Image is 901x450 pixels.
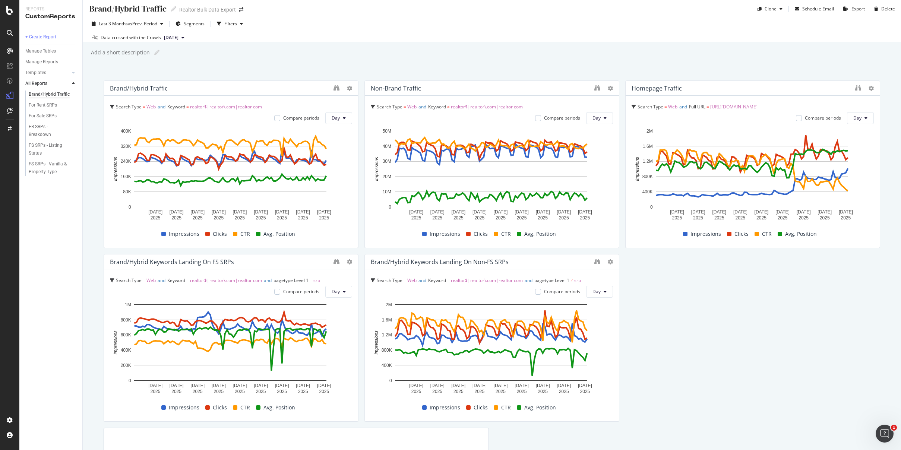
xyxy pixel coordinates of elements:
[283,115,319,121] div: Compare periods
[430,383,445,388] text: [DATE]
[447,277,450,283] span: =
[586,112,613,124] button: Day
[190,104,262,110] span: realtor$|realtor\.com|realtor com
[517,389,527,394] text: 2025
[29,91,70,98] div: Brand/Hybrid Traffic
[430,403,460,412] span: Impressions
[167,104,185,110] span: Keyword
[714,215,724,221] text: 2025
[475,389,485,394] text: 2025
[167,277,185,283] span: Keyword
[710,104,758,110] span: [URL][DOMAIN_NAME]
[382,348,392,353] text: 800K
[25,47,77,55] a: Manage Tables
[407,104,417,110] span: Web
[235,389,245,394] text: 2025
[409,383,423,388] text: [DATE]
[298,389,308,394] text: 2025
[706,104,709,110] span: =
[179,6,236,13] div: Realtor Bulk Data Export
[734,229,749,238] span: Clicks
[792,3,834,15] button: Schedule Email
[104,80,358,248] div: Brand/Hybrid trafficSearch Type = WebandKeyword = realtor$|realtor\.com|realtor comCompare period...
[274,277,309,283] span: pagetype Level 1
[29,123,70,139] div: FR SRPs - Breakdown
[428,277,446,283] span: Keyword
[29,91,77,98] a: Brand/Hybrid Traffic
[524,229,556,238] span: Avg. Position
[693,215,703,221] text: 2025
[110,85,168,92] div: Brand/Hybrid traffic
[432,389,442,394] text: 2025
[143,277,145,283] span: =
[371,258,509,266] div: Brand/Hybrid keywords landing on non-FS SRPs
[333,85,339,91] div: binoculars
[797,209,811,215] text: [DATE]
[214,389,224,394] text: 2025
[494,383,508,388] text: [DATE]
[283,288,319,295] div: Compare periods
[263,403,295,412] span: Avg. Position
[146,277,156,283] span: Web
[383,189,391,194] text: 10M
[559,389,569,394] text: 2025
[371,301,611,396] svg: A chart.
[578,209,592,215] text: [DATE]
[148,383,162,388] text: [DATE]
[235,215,245,221] text: 2025
[668,104,677,110] span: Web
[224,20,237,27] div: Filters
[679,104,687,110] span: and
[296,209,310,215] text: [DATE]
[319,389,329,394] text: 2025
[171,215,181,221] text: 2025
[453,215,464,221] text: 2025
[256,215,266,221] text: 2025
[213,403,227,412] span: Clicks
[383,144,391,149] text: 40M
[851,6,865,12] div: Export
[544,288,580,295] div: Compare periods
[170,209,184,215] text: [DATE]
[586,286,613,298] button: Day
[25,33,56,41] div: + Create Report
[374,157,379,181] text: Impressions
[128,20,157,27] span: vs Prev. Period
[855,85,861,91] div: binoculars
[805,115,841,121] div: Compare periods
[691,209,705,215] text: [DATE]
[240,403,250,412] span: CTR
[474,229,488,238] span: Clicks
[121,159,131,164] text: 240K
[775,209,790,215] text: [DATE]
[453,389,464,394] text: 2025
[765,6,777,12] div: Clone
[319,215,329,221] text: 2025
[170,383,184,388] text: [DATE]
[164,34,178,41] span: 2025 Jan. 17th
[89,18,166,30] button: Last 3 MonthsvsPrev. Period
[578,383,592,388] text: [DATE]
[371,127,611,222] div: A chart.
[404,277,406,283] span: =
[190,209,205,215] text: [DATE]
[275,209,289,215] text: [DATE]
[472,209,487,215] text: [DATE]
[25,6,76,12] div: Reports
[847,112,874,124] button: Day
[557,209,571,215] text: [DATE]
[853,115,862,121] span: Day
[650,205,653,210] text: 0
[670,209,684,215] text: [DATE]
[169,403,199,412] span: Impressions
[778,215,788,221] text: 2025
[517,215,527,221] text: 2025
[240,229,250,238] span: CTR
[332,288,340,295] span: Day
[121,363,131,368] text: 200K
[110,127,350,222] div: A chart.
[411,215,421,221] text: 2025
[386,302,392,307] text: 2M
[29,160,72,176] div: FS SRPs - Vanilla & Property Type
